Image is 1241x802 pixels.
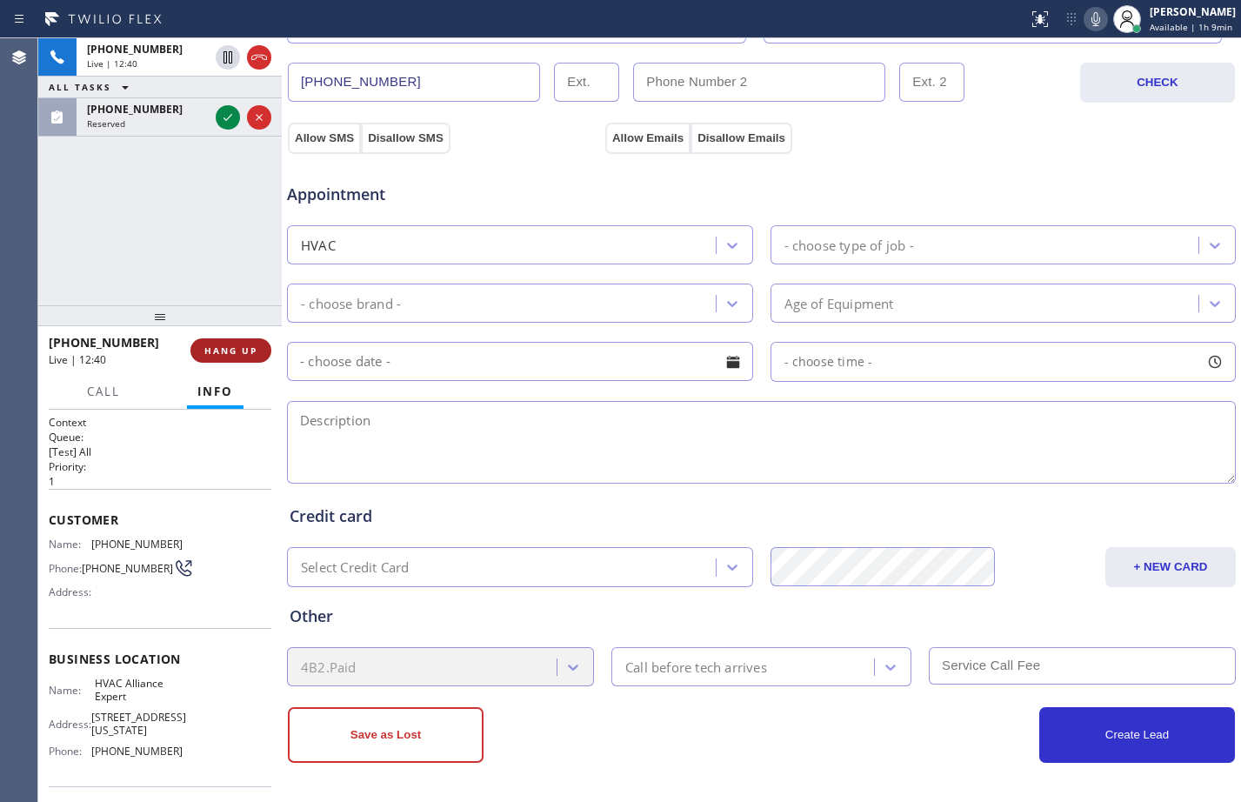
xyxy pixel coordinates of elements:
[49,474,271,489] p: 1
[49,430,271,444] h2: Queue:
[216,45,240,70] button: Hold Customer
[247,45,271,70] button: Hang up
[82,562,173,575] span: [PHONE_NUMBER]
[247,105,271,130] button: Reject
[625,657,767,677] div: Call before tech arrives
[290,505,1233,528] div: Credit card
[1150,21,1232,33] span: Available | 1h 9min
[87,117,125,130] span: Reserved
[288,707,484,763] button: Save as Lost
[49,459,271,474] h2: Priority:
[91,745,183,758] span: [PHONE_NUMBER]
[784,235,914,255] div: - choose type of job -
[1150,4,1236,19] div: [PERSON_NAME]
[49,81,111,93] span: ALL TASKS
[87,57,137,70] span: Live | 12:40
[288,63,540,102] input: Phone Number
[287,183,601,206] span: Appointment
[38,77,146,97] button: ALL TASKS
[49,511,271,528] span: Customer
[784,293,894,313] div: Age of Equipment
[49,718,91,731] span: Address:
[49,538,91,551] span: Name:
[49,651,271,667] span: Business location
[899,63,964,102] input: Ext. 2
[633,63,885,102] input: Phone Number 2
[49,334,159,351] span: [PHONE_NUMBER]
[929,647,1236,685] input: Service Call Fee
[77,375,130,409] button: Call
[691,123,792,154] button: Disallow Emails
[190,338,271,363] button: HANG UP
[91,538,183,551] span: [PHONE_NUMBER]
[49,562,82,575] span: Phone:
[87,384,120,399] span: Call
[49,684,95,697] span: Name:
[204,344,257,357] span: HANG UP
[49,585,95,598] span: Address:
[1039,707,1235,763] button: Create Lead
[49,444,271,459] p: [Test] All
[49,352,106,367] span: Live | 12:40
[605,123,691,154] button: Allow Emails
[49,415,271,430] h1: Context
[1080,63,1235,103] button: CHECK
[288,123,361,154] button: Allow SMS
[301,293,401,313] div: - choose brand -
[91,711,186,738] span: [STREET_ADDRESS][US_STATE]
[287,342,753,381] input: - choose date -
[784,353,873,370] span: - choose time -
[1084,7,1108,31] button: Mute
[216,105,240,130] button: Accept
[290,605,1233,628] div: Other
[49,745,91,758] span: Phone:
[301,235,336,255] div: HVAC
[1105,547,1236,587] button: + NEW CARD
[361,123,450,154] button: Disallow SMS
[87,102,183,117] span: [PHONE_NUMBER]
[87,42,183,57] span: [PHONE_NUMBER]
[554,63,619,102] input: Ext.
[301,558,410,578] div: Select Credit Card
[197,384,233,399] span: Info
[95,677,182,704] span: HVAC Alliance Expert
[187,375,244,409] button: Info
